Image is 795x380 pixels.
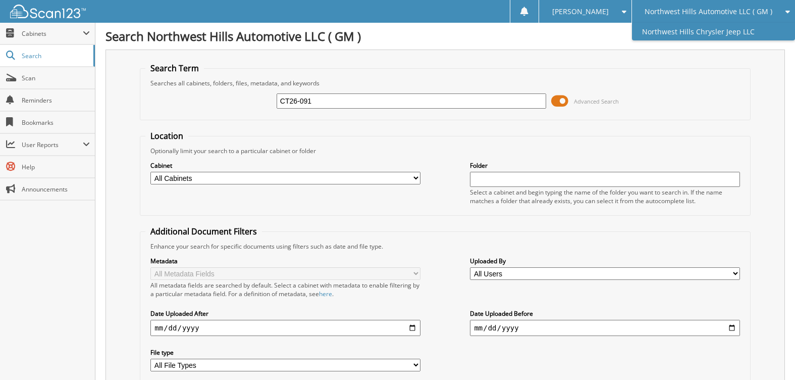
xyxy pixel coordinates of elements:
div: All metadata fields are searched by default. Select a cabinet with metadata to enable filtering b... [150,281,420,298]
div: Searches all cabinets, folders, files, metadata, and keywords [145,79,745,87]
span: Advanced Search [574,98,619,105]
input: start [150,320,420,336]
a: here [319,290,332,298]
span: Northwest Hills Automotive LLC ( GM ) [645,9,772,15]
legend: Additional Document Filters [145,226,262,237]
div: Enhance your search for specific documents using filters such as date and file type. [145,242,745,251]
span: Help [22,163,90,171]
input: end [470,320,739,336]
span: Cabinets [22,29,83,38]
legend: Location [145,130,188,141]
span: User Reports [22,140,83,149]
h1: Search Northwest Hills Automotive LLC ( GM ) [105,28,785,44]
div: Optionally limit your search to a particular cabinet or folder [145,147,745,155]
span: Bookmarks [22,118,90,127]
iframe: Chat Widget [745,331,795,380]
label: Folder [470,161,739,170]
img: scan123-logo-white.svg [10,5,86,18]
label: Metadata [150,257,420,265]
label: Date Uploaded Before [470,309,739,318]
legend: Search Term [145,63,204,74]
span: [PERSON_NAME] [552,9,609,15]
span: Search [22,52,88,60]
span: Scan [22,74,90,82]
span: Reminders [22,96,90,105]
label: Date Uploaded After [150,309,420,318]
div: Select a cabinet and begin typing the name of the folder you want to search in. If the name match... [470,188,739,205]
label: Uploaded By [470,257,739,265]
span: Announcements [22,185,90,194]
label: File type [150,348,420,357]
label: Cabinet [150,161,420,170]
